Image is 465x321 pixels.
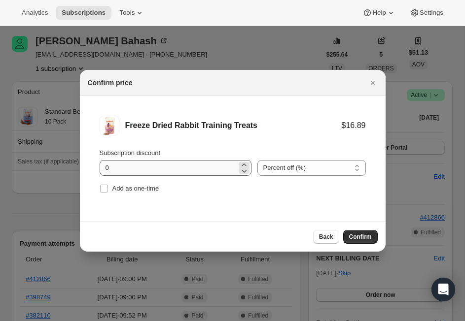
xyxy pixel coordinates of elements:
button: Subscriptions [56,6,111,20]
span: Analytics [22,9,48,17]
img: Freeze Dried Rabbit Training Treats [100,116,119,135]
div: Open Intercom Messenger [431,278,455,301]
button: Tools [113,6,150,20]
div: Freeze Dried Rabbit Training Treats [125,121,342,130]
h2: Confirm price [88,78,133,88]
span: Tools [119,9,135,17]
span: Add as one-time [112,185,159,192]
span: Subscriptions [62,9,106,17]
button: Help [357,6,401,20]
div: $16.89 [342,121,366,130]
span: Back [319,233,333,241]
button: Back [313,230,339,244]
span: Confirm [349,233,372,241]
span: Help [372,9,386,17]
button: Analytics [16,6,54,20]
button: Settings [404,6,449,20]
button: Close [366,76,380,90]
button: Confirm [343,230,378,244]
span: Settings [420,9,443,17]
span: Subscription discount [100,149,161,157]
